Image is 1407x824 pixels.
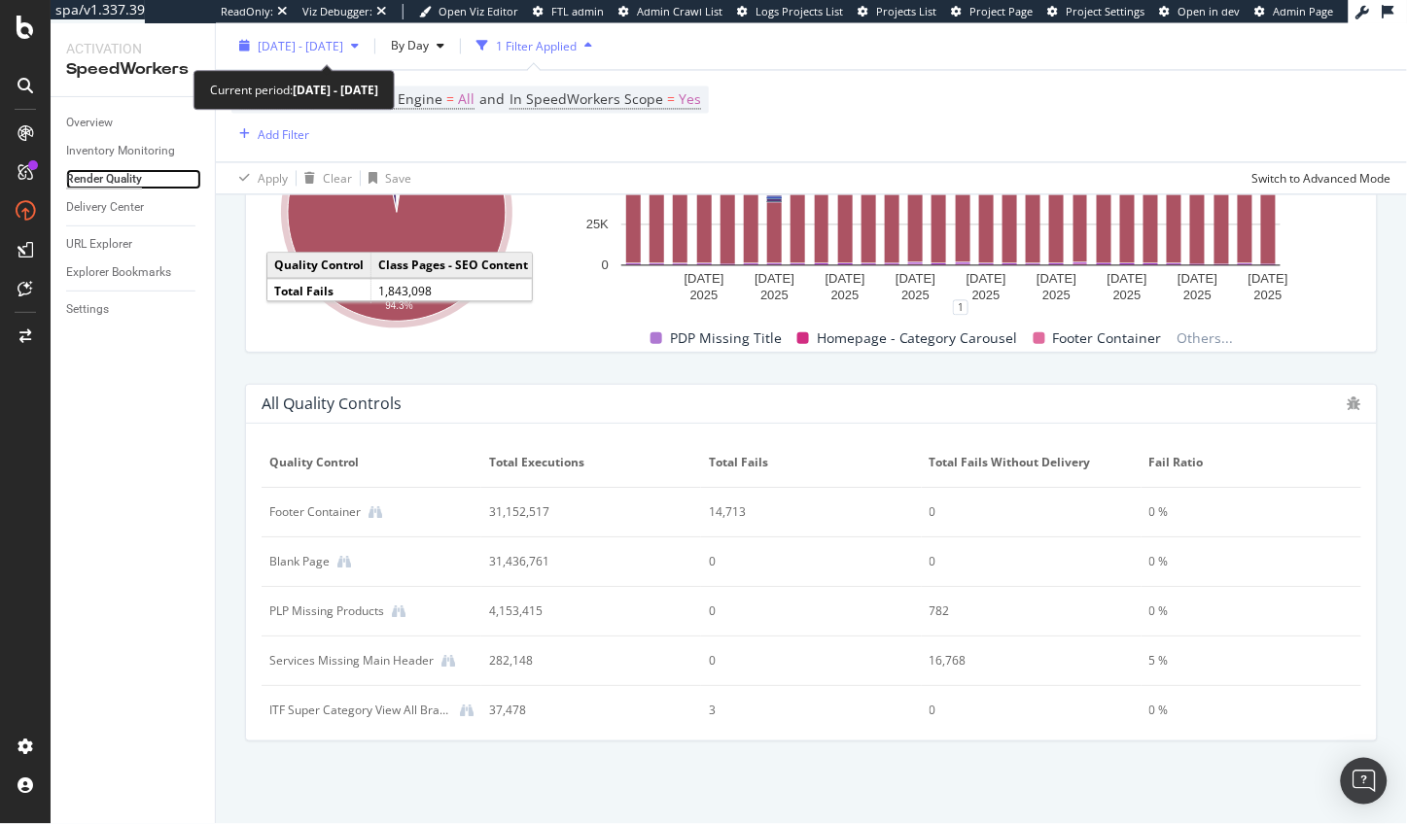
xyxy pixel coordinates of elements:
text: [DATE] [1249,272,1288,287]
text: [DATE] [826,272,865,287]
div: 0 [709,603,893,621]
button: Clear [297,163,352,194]
button: Save [361,163,411,194]
div: URL Explorer [66,234,132,255]
div: 0 [709,653,893,670]
text: 25K [586,218,609,232]
div: 0 [930,504,1113,522]
a: Admin Page [1255,4,1334,19]
text: 94.3% [385,300,412,311]
span: Total Fails [709,455,908,472]
div: Viz Debugger: [302,4,372,19]
span: Fail Ratio [1149,455,1349,472]
span: Homepage - Category Carousel [817,326,1018,350]
span: PDP Missing Title [670,326,782,350]
div: 0 % [1149,603,1333,621]
div: 3 [709,703,893,720]
b: [DATE] - [DATE] [293,82,378,98]
a: Open Viz Editor [419,4,518,19]
text: [DATE] [1037,272,1076,287]
a: Explorer Bookmarks [66,262,201,283]
div: Render Quality [66,169,142,189]
div: SpeedWorkers [66,58,199,81]
a: Settings [66,299,201,320]
span: Admin Crawl List [637,4,722,18]
span: Quality Control [269,455,469,472]
div: bug [1348,396,1361,410]
div: 14,713 [709,504,893,522]
div: ITF Super Category View All Brands Links [269,703,452,720]
div: 5 % [1149,653,1333,670]
div: 4,153,415 [489,603,673,621]
a: Projects List [858,4,937,19]
div: 16,768 [930,653,1113,670]
a: Open in dev [1160,4,1241,19]
button: 1 Filter Applied [469,31,600,62]
div: 0 % [1149,554,1333,571]
div: PLP Missing Products [269,603,384,621]
div: Overview [66,113,113,133]
span: Footer Container [1053,326,1162,350]
div: Switch to Advanced Mode [1252,170,1391,187]
div: 31,436,761 [489,554,673,571]
a: Overview [66,113,201,133]
span: [DATE] - [DATE] [258,38,343,54]
a: Logs Projects List [737,4,843,19]
text: 2025 [1113,289,1142,303]
div: All Quality Controls [262,394,402,413]
span: Projects List [876,4,937,18]
span: In SpeedWorkers Scope [510,90,663,109]
span: Others... [1170,326,1242,350]
text: 2025 [901,289,930,303]
span: FTL admin [551,4,604,18]
div: Current period: [210,79,378,101]
text: 2025 [831,289,860,303]
text: [DATE] [1108,272,1147,287]
div: A chart. [539,51,1362,308]
text: [DATE] [896,272,935,287]
span: Logs Projects List [756,4,843,18]
div: Explorer Bookmarks [66,262,171,283]
a: Project Settings [1048,4,1145,19]
span: Open Viz Editor [439,4,518,18]
text: 2025 [1183,289,1212,303]
text: 0 [602,258,609,273]
a: Project Page [952,4,1034,19]
span: = [446,90,454,109]
span: Open in dev [1178,4,1241,18]
button: Switch to Advanced Mode [1245,163,1391,194]
text: 2025 [972,289,1001,303]
div: Inventory Monitoring [66,141,175,161]
text: [DATE] [1178,272,1217,287]
div: Blank Page [269,554,330,571]
span: Search Engine [349,90,442,109]
div: 31,152,517 [489,504,673,522]
div: Open Intercom Messenger [1341,758,1388,805]
div: 282,148 [489,653,673,670]
span: By Day [383,38,429,54]
div: 782 [930,603,1113,621]
div: 0 % [1149,703,1333,720]
div: Services Missing Main Header [269,653,434,670]
text: [DATE] [967,272,1006,287]
div: Footer Container [269,504,361,522]
a: Render Quality [66,169,201,189]
div: 37,478 [489,703,673,720]
a: URL Explorer [66,234,201,255]
text: 2025 [1042,289,1071,303]
div: Clear [323,170,352,187]
button: By Day [383,31,452,62]
div: 1 [953,300,968,316]
div: Settings [66,299,109,320]
text: [DATE] [755,272,794,287]
div: 0 [709,554,893,571]
div: 0 [930,554,1113,571]
text: 2025 [690,289,719,303]
span: Project Page [970,4,1034,18]
div: Save [385,170,411,187]
div: Add Filter [258,126,309,143]
span: Total Executions [489,455,688,472]
div: 0 [930,703,1113,720]
button: Add Filter [231,123,309,147]
span: All [458,86,475,114]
